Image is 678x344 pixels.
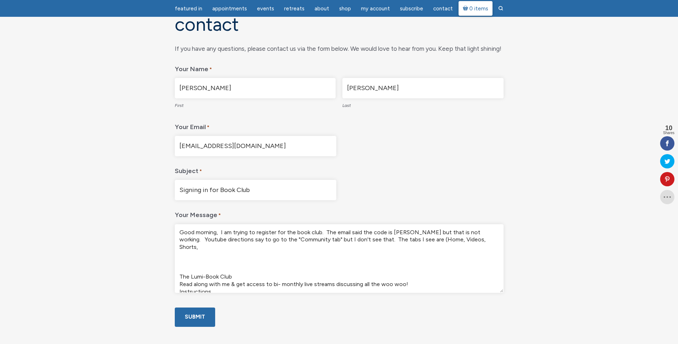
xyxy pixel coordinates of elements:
[663,125,674,131] span: 10
[170,2,207,16] a: featured in
[342,98,504,111] label: Last
[280,2,309,16] a: Retreats
[284,5,305,12] span: Retreats
[469,6,488,11] span: 0 items
[433,5,453,12] span: Contact
[257,5,274,12] span: Events
[212,5,247,12] span: Appointments
[175,60,504,75] legend: Your Name
[339,5,351,12] span: Shop
[175,43,504,54] div: If you have any questions, please contact us via the form below. We would love to hear from you. ...
[175,98,336,111] label: First
[463,5,470,12] i: Cart
[357,2,394,16] a: My Account
[208,2,251,16] a: Appointments
[175,5,202,12] span: featured in
[175,162,202,177] label: Subject
[175,308,215,326] input: Submit
[315,5,329,12] span: About
[459,1,493,16] a: Cart0 items
[396,2,427,16] a: Subscribe
[663,131,674,135] span: Shares
[175,206,221,221] label: Your Message
[253,2,278,16] a: Events
[175,14,504,35] h1: Contact
[335,2,355,16] a: Shop
[400,5,423,12] span: Subscribe
[361,5,390,12] span: My Account
[310,2,333,16] a: About
[175,118,209,133] label: Your Email
[429,2,457,16] a: Contact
